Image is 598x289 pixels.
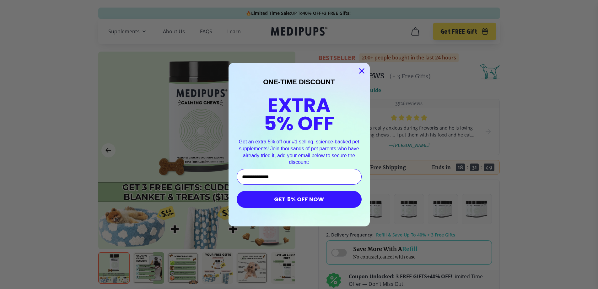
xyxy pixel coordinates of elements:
span: 5% OFF [264,110,334,137]
span: ONE-TIME DISCOUNT [263,78,335,86]
button: Close dialog [356,65,367,76]
span: Get an extra 5% off our #1 selling, science-backed pet supplements! Join thousands of pet parents... [239,139,359,165]
button: GET 5% OFF NOW [237,191,362,208]
span: EXTRA [267,92,331,119]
